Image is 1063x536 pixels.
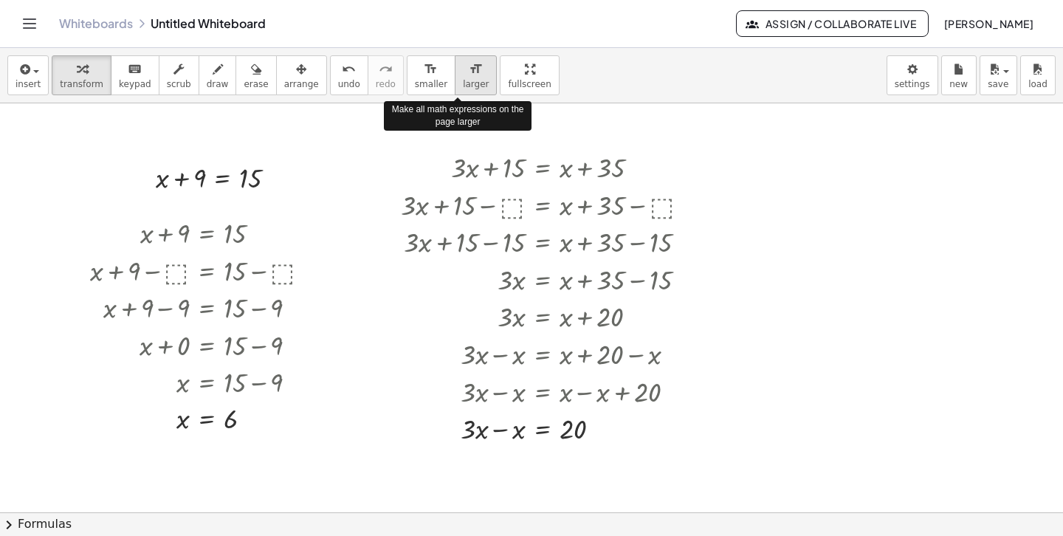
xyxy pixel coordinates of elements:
button: draw [199,55,237,95]
span: arrange [284,79,319,89]
button: fullscreen [500,55,559,95]
i: redo [379,61,393,78]
span: scrub [167,79,191,89]
button: keyboardkeypad [111,55,159,95]
button: save [980,55,1017,95]
button: Toggle navigation [18,12,41,35]
button: redoredo [368,55,404,95]
button: format_sizesmaller [407,55,455,95]
span: larger [463,79,489,89]
button: scrub [159,55,199,95]
span: smaller [415,79,447,89]
span: keypad [119,79,151,89]
span: fullscreen [508,79,551,89]
span: draw [207,79,229,89]
button: load [1020,55,1056,95]
button: undoundo [330,55,368,95]
span: save [988,79,1008,89]
div: Make all math expressions on the page larger [384,101,531,131]
span: erase [244,79,268,89]
i: format_size [469,61,483,78]
span: Assign / Collaborate Live [749,17,916,30]
i: undo [342,61,356,78]
button: Assign / Collaborate Live [736,10,929,37]
span: redo [376,79,396,89]
a: Whiteboards [59,16,133,31]
span: load [1028,79,1047,89]
span: settings [895,79,930,89]
button: settings [887,55,938,95]
span: insert [16,79,41,89]
button: transform [52,55,111,95]
span: new [949,79,968,89]
button: erase [235,55,276,95]
button: new [941,55,977,95]
button: insert [7,55,49,95]
span: undo [338,79,360,89]
span: transform [60,79,103,89]
i: format_size [424,61,438,78]
button: [PERSON_NAME] [932,10,1045,37]
i: keyboard [128,61,142,78]
button: format_sizelarger [455,55,497,95]
span: [PERSON_NAME] [943,17,1033,30]
button: arrange [276,55,327,95]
